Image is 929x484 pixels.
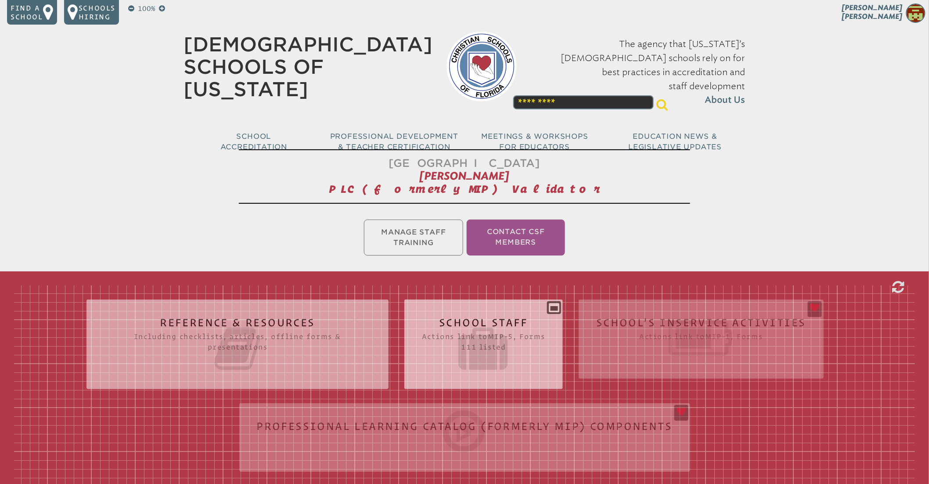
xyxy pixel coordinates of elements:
[628,132,722,151] span: Education News & Legislative Updates
[531,37,745,107] p: The agency that [US_STATE]’s [DEMOGRAPHIC_DATA] schools rely on for best practices in accreditati...
[906,4,925,23] img: 5b8db80495401d075cd15e23b5c16c38
[446,31,517,101] img: csf-logo-web-colors.png
[481,132,588,151] span: Meetings & Workshops for Educators
[220,132,287,151] span: School Accreditation
[104,317,371,373] h2: Reference & Resources
[420,170,510,182] span: [PERSON_NAME]
[329,183,600,195] span: PLC (formerly MIP) Validator
[184,33,432,101] a: [DEMOGRAPHIC_DATA] Schools of [US_STATE]
[467,220,565,256] li: Contact CSF Members
[422,317,545,373] h2: School Staff
[705,93,745,107] span: About Us
[79,4,115,21] p: Schools Hiring
[842,4,903,21] span: [PERSON_NAME] [PERSON_NAME]
[136,4,157,14] p: 100%
[11,4,43,21] p: Find a school
[330,132,458,151] span: Professional Development & Teacher Certification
